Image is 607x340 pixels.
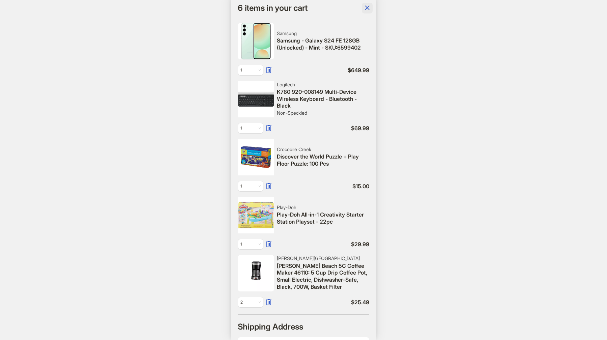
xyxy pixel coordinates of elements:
[238,255,274,291] img: Hamilton Beach 5C Coffee Maker 46110: 5 Cup Drip Coffee Pot, Small Electric, Dishwasher-Safe, Bla...
[277,153,369,167] div: Discover the World Puzzle + Play Floor Puzzle: 100 Pcs
[240,239,261,249] span: 1
[277,211,369,225] div: Play-Doh All-in-1 Creativity Starter Station Playset - 22pc
[277,262,369,290] div: [PERSON_NAME] Beach 5C Coffee Maker 46110: 5 Cup Drip Coffee Pot, Small Electric, Dishwasher-Safe...
[240,297,261,307] span: 2
[238,321,303,332] h2: Shipping Address
[277,30,369,36] div: Samsung
[277,110,369,116] div: Non-Speckled
[277,67,369,74] span: $ 649.99
[277,299,369,306] span: $ 25.49
[238,4,308,12] h1: 6 items in your cart
[240,123,261,133] span: 1
[238,139,274,175] img: Discover the World Puzzle + Play Floor Puzzle: 100 Pcs
[277,88,369,109] div: K780 920-008149 Multi-Device Wireless Keyboard - Bluetooth - Black
[277,255,369,261] div: [PERSON_NAME][GEOGRAPHIC_DATA]
[277,125,369,132] span: $ 69.99
[240,181,261,191] span: 1
[238,23,274,59] img: Samsung - Galaxy S24 FE 128GB (Unlocked) - Mint - SKU:6599402
[277,204,369,210] div: Play-Doh
[238,81,274,117] img: K780 920-008149 Multi-Device Wireless Keyboard - Bluetooth - Black
[277,183,369,190] span: $ 15.00
[277,82,369,88] div: Logitech
[277,146,369,152] div: Crocodile Creek
[238,197,274,233] img: Play-Doh All-in-1 Creativity Starter Station Playset - 22pc
[277,241,369,248] span: $ 29.99
[240,65,261,75] span: 1
[277,37,369,51] div: Samsung - Galaxy S24 FE 128GB (Unlocked) - Mint - SKU:6599402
